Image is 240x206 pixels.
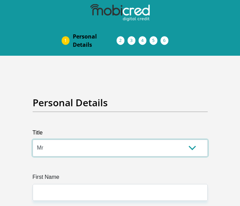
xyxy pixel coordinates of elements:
[73,32,117,49] span: Personal Details
[67,30,122,52] a: PersonalDetails
[33,173,208,184] label: First Name
[90,4,149,21] img: mobicred logo
[33,129,208,140] label: Title
[33,184,208,201] input: First Name
[33,97,208,109] h2: Personal Details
